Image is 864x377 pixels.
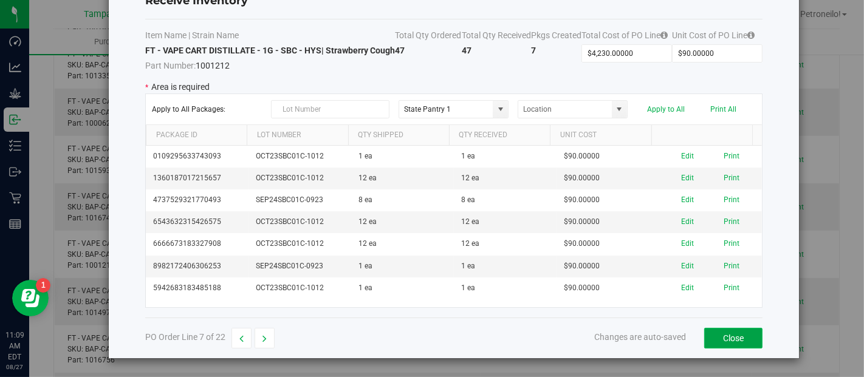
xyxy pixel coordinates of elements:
[351,146,454,168] td: 1 ea
[396,46,405,55] strong: 47
[351,233,454,255] td: 12 ea
[557,211,659,233] td: $90.00000
[724,151,739,162] button: Print
[12,280,49,316] iframe: Resource center
[454,146,557,168] td: 1 ea
[249,146,351,168] td: OCT23SBC01C-1012
[704,328,763,348] button: Close
[557,256,659,277] td: $90.00000
[351,277,454,299] td: 1 ea
[351,168,454,189] td: 12 ea
[454,168,557,189] td: 12 ea
[681,282,694,294] button: Edit
[146,146,249,168] td: 0109295633743093
[454,233,557,255] td: 12 ea
[660,31,668,39] i: Specifying a total cost will update all package costs.
[462,46,471,55] strong: 47
[462,29,531,44] th: Total Qty Received
[145,61,196,70] span: Part Number:
[249,233,351,255] td: OCT23SBC01C-1012
[673,45,762,62] input: Unit Cost
[249,189,351,211] td: SEP24SBC01C-0923
[724,260,739,272] button: Print
[724,194,739,206] button: Print
[247,125,348,146] th: Lot Number
[351,211,454,233] td: 12 ea
[582,45,671,62] input: Total Cost
[454,256,557,277] td: 1 ea
[396,29,462,44] th: Total Qty Ordered
[594,332,686,342] span: Changes are auto-saved
[557,168,659,189] td: $90.00000
[557,233,659,255] td: $90.00000
[672,29,763,44] th: Unit Cost of PO Line
[145,46,395,55] strong: FT - VAPE CART DISTILLATE - 1G - SBC - HYS | Strawberry Cough
[146,233,249,255] td: 6666673183327908
[454,211,557,233] td: 12 ea
[550,125,651,146] th: Unit Cost
[152,105,262,114] span: Apply to All Packages:
[454,277,557,299] td: 1 ea
[710,105,736,114] button: Print All
[531,46,536,55] strong: 7
[146,211,249,233] td: 6543632315426575
[399,101,493,118] input: Area
[249,211,351,233] td: OCT23SBC01C-1012
[557,277,659,299] td: $90.00000
[145,56,395,72] span: 1001212
[351,189,454,211] td: 8 ea
[351,256,454,277] td: 1 ea
[249,168,351,189] td: OCT23SBC01C-1012
[681,151,694,162] button: Edit
[681,238,694,250] button: Edit
[581,29,672,44] th: Total Cost of PO Line
[724,238,739,250] button: Print
[681,216,694,228] button: Edit
[145,332,225,342] span: PO Order Line 7 of 22
[151,82,210,92] span: Area is required
[145,29,395,44] th: Item Name | Strain Name
[146,277,249,299] td: 5942683183485188
[348,125,449,146] th: Qty Shipped
[557,146,659,168] td: $90.00000
[449,125,550,146] th: Qty Received
[518,101,612,118] input: Location
[681,194,694,206] button: Edit
[681,260,694,272] button: Edit
[146,189,249,211] td: 4737529321770493
[531,29,581,44] th: Pkgs Created
[454,189,557,211] td: 8 ea
[681,172,694,184] button: Edit
[146,125,247,146] th: Package Id
[146,256,249,277] td: 8982172406306253
[724,172,739,184] button: Print
[557,189,659,211] td: $90.00000
[747,31,755,39] i: Specifying a total cost will update all package costs.
[271,100,390,118] input: Lot Number
[249,256,351,277] td: SEP24SBC01C-0923
[36,278,50,293] iframe: Resource center unread badge
[249,277,351,299] td: OCT23SBC01C-1012
[724,282,739,294] button: Print
[647,105,685,114] button: Apply to All
[724,216,739,228] button: Print
[146,168,249,189] td: 1360187017215657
